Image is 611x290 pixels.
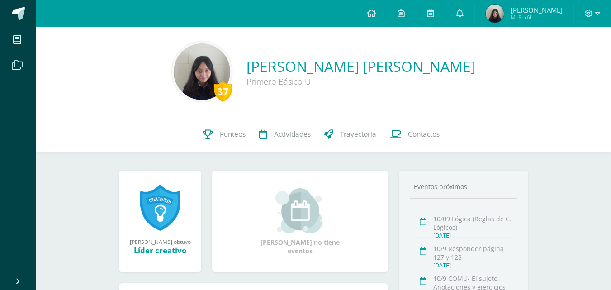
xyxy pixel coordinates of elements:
div: [DATE] [433,261,514,269]
a: [PERSON_NAME] [PERSON_NAME] [246,57,475,76]
span: Contactos [408,129,440,139]
span: Trayectoria [340,129,376,139]
a: Contactos [383,116,446,152]
span: Punteos [220,129,246,139]
div: Líder creativo [128,245,192,256]
div: 10/09 Lógica (Reglas de C. Lógicos) [433,214,514,232]
img: 868944c2c9e352cd9449b982742fd031.png [174,43,230,100]
div: 10/9 Responder página 127 y 128 [433,244,514,261]
a: Punteos [196,116,252,152]
div: Eventos próximos [410,182,517,191]
a: Actividades [252,116,317,152]
div: [PERSON_NAME] obtuvo [128,238,192,245]
div: [PERSON_NAME] no tiene eventos [255,188,346,255]
div: [DATE] [433,232,514,239]
a: Trayectoria [317,116,383,152]
span: [PERSON_NAME] [511,5,563,14]
span: Mi Perfil [511,14,563,21]
span: Actividades [274,129,311,139]
div: 37 [214,81,232,102]
img: b98dcfdf1e9a445b6df2d552ad5736ea.png [486,5,504,23]
img: event_small.png [275,188,325,233]
div: Primero Básico U [246,76,475,87]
